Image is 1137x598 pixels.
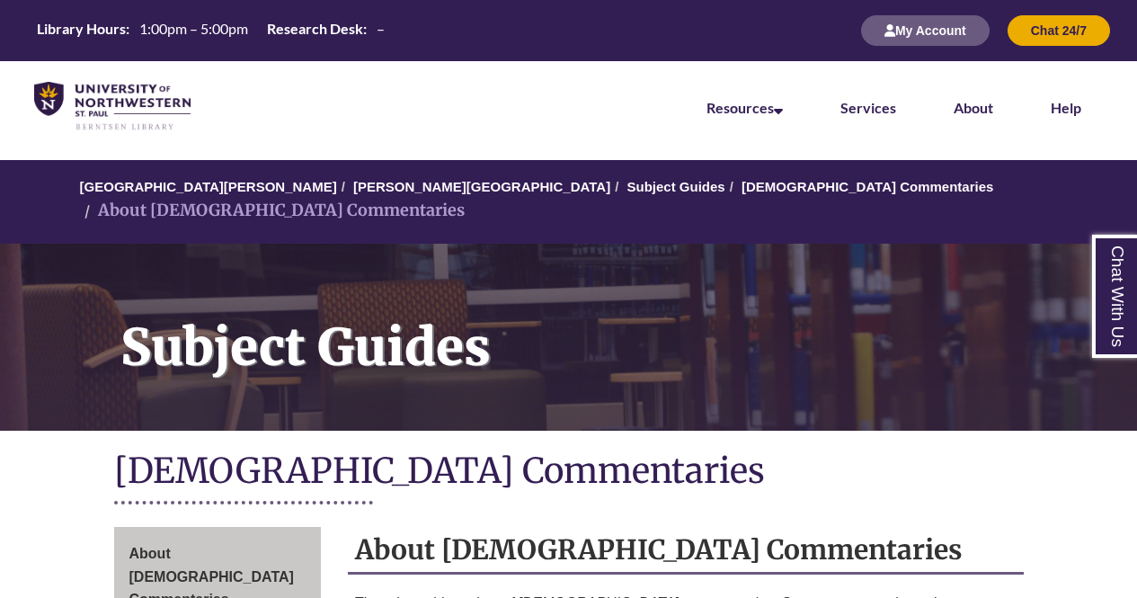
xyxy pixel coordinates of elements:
a: [GEOGRAPHIC_DATA][PERSON_NAME] [80,179,337,194]
button: Chat 24/7 [1008,15,1110,46]
table: Hours Today [30,19,392,41]
h1: Subject Guides [101,244,1137,407]
button: My Account [861,15,990,46]
a: Chat 24/7 [1008,22,1110,38]
a: My Account [861,22,990,38]
a: Subject Guides [626,179,724,194]
a: [PERSON_NAME][GEOGRAPHIC_DATA] [353,179,610,194]
th: Research Desk: [260,19,369,39]
a: Resources [706,99,783,116]
th: Library Hours: [30,19,132,39]
a: Services [840,99,896,116]
li: About [DEMOGRAPHIC_DATA] Commentaries [80,198,465,224]
img: UNWSP Library Logo [34,82,191,131]
span: 1:00pm – 5:00pm [139,20,248,37]
span: – [377,20,385,37]
a: Hours Today [30,19,392,43]
h2: About [DEMOGRAPHIC_DATA] Commentaries [348,527,1024,575]
h1: [DEMOGRAPHIC_DATA] Commentaries [114,449,1024,496]
a: About [954,99,993,116]
a: [DEMOGRAPHIC_DATA] Commentaries [742,179,993,194]
a: Help [1051,99,1081,116]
